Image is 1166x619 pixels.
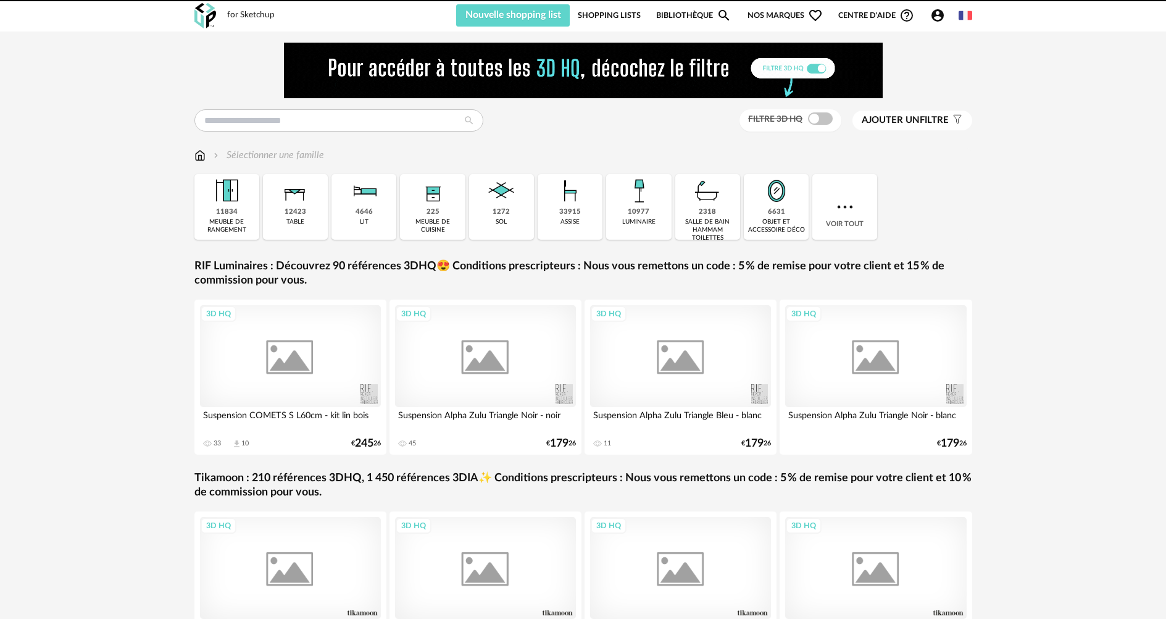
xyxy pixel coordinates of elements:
a: Tikamoon : 210 références 3DHQ, 1 450 références 3DIA✨ Conditions prescripteurs : Nous vous remet... [194,471,972,500]
span: Account Circle icon [930,8,951,23]
div: 3D HQ [396,306,431,322]
span: Help Circle Outline icon [899,8,914,23]
div: 11 [604,439,611,448]
div: € 26 [351,439,381,448]
img: Luminaire.png [622,174,656,208]
div: € 26 [741,439,771,448]
a: 3D HQ Suspension Alpha Zulu Triangle Noir - noir 45 €17926 [389,300,582,455]
img: Rangement.png [416,174,449,208]
div: 3D HQ [786,518,822,534]
div: 11834 [216,208,238,217]
div: salle de bain hammam toilettes [679,218,736,242]
div: table [286,218,304,226]
img: Miroir.png [760,174,793,208]
img: Literie.png [348,174,381,208]
span: Nouvelle shopping list [465,10,561,20]
div: Voir tout [812,174,877,240]
div: 3D HQ [591,518,627,534]
div: 45 [409,439,416,448]
div: meuble de rangement [198,218,256,234]
div: 10 [241,439,249,448]
span: Download icon [232,439,241,448]
div: for Sketchup [227,10,275,21]
div: 4646 [356,208,373,217]
div: 33915 [559,208,581,217]
div: 1272 [493,208,510,217]
img: Assise.png [554,174,587,208]
div: Suspension Alpha Zulu Triangle Noir - noir [395,407,577,432]
span: Filter icon [949,114,963,127]
div: assise [560,218,580,226]
div: 3D HQ [786,306,822,322]
img: svg+xml;base64,PHN2ZyB3aWR0aD0iMTYiIGhlaWdodD0iMTYiIHZpZXdCb3g9IjAgMCAxNiAxNiIgZmlsbD0ibm9uZSIgeG... [211,148,221,162]
span: 179 [745,439,764,448]
a: 3D HQ Suspension Alpha Zulu Triangle Noir - blanc €17926 [780,300,972,455]
div: € 26 [937,439,967,448]
img: svg+xml;base64,PHN2ZyB3aWR0aD0iMTYiIGhlaWdodD0iMTciIHZpZXdCb3g9IjAgMCAxNiAxNyIgZmlsbD0ibm9uZSIgeG... [194,148,206,162]
a: Shopping Lists [578,4,641,27]
div: 6631 [768,208,785,217]
a: 3D HQ Suspension COMETS S L60cm - kit lin bois 33 Download icon 10 €24526 [194,300,387,455]
span: 245 [355,439,373,448]
div: Suspension Alpha Zulu Triangle Noir - blanc [785,407,967,432]
div: meuble de cuisine [404,218,461,234]
button: Nouvelle shopping list [456,4,570,27]
a: 3D HQ Suspension Alpha Zulu Triangle Bleu - blanc 11 €17926 [585,300,777,455]
span: filtre [862,114,949,127]
div: 3D HQ [201,306,236,322]
img: fr [959,9,972,22]
div: 3D HQ [201,518,236,534]
span: Centre d'aideHelp Circle Outline icon [838,8,914,23]
span: Magnify icon [717,8,731,23]
div: 10977 [628,208,649,217]
span: Heart Outline icon [808,8,823,23]
span: 179 [550,439,568,448]
div: 225 [427,208,439,217]
img: Salle%20de%20bain.png [691,174,724,208]
span: Account Circle icon [930,8,945,23]
span: Filtre 3D HQ [748,115,802,124]
div: objet et accessoire déco [747,218,805,234]
img: more.7b13dc1.svg [834,196,856,218]
div: luminaire [622,218,656,226]
a: RIF Luminaires : Découvrez 90 références 3DHQ😍 Conditions prescripteurs : Nous vous remettons un ... [194,259,972,288]
span: Ajouter un [862,116,920,125]
div: 2318 [699,208,716,217]
div: Suspension COMETS S L60cm - kit lin bois [200,407,381,432]
span: 179 [941,439,959,448]
div: 12423 [285,208,306,217]
div: € 26 [546,439,576,448]
a: BibliothèqueMagnify icon [656,4,731,27]
div: lit [360,218,369,226]
div: 3D HQ [591,306,627,322]
span: Nos marques [747,4,823,27]
img: Table.png [278,174,312,208]
img: FILTRE%20HQ%20NEW_V1%20(4).gif [284,43,883,98]
div: sol [496,218,507,226]
img: OXP [194,3,216,28]
div: 33 [214,439,221,448]
img: Meuble%20de%20rangement.png [210,174,243,208]
div: 3D HQ [396,518,431,534]
div: Sélectionner une famille [211,148,324,162]
div: Suspension Alpha Zulu Triangle Bleu - blanc [590,407,772,432]
button: Ajouter unfiltre Filter icon [852,111,972,130]
img: Sol.png [485,174,518,208]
